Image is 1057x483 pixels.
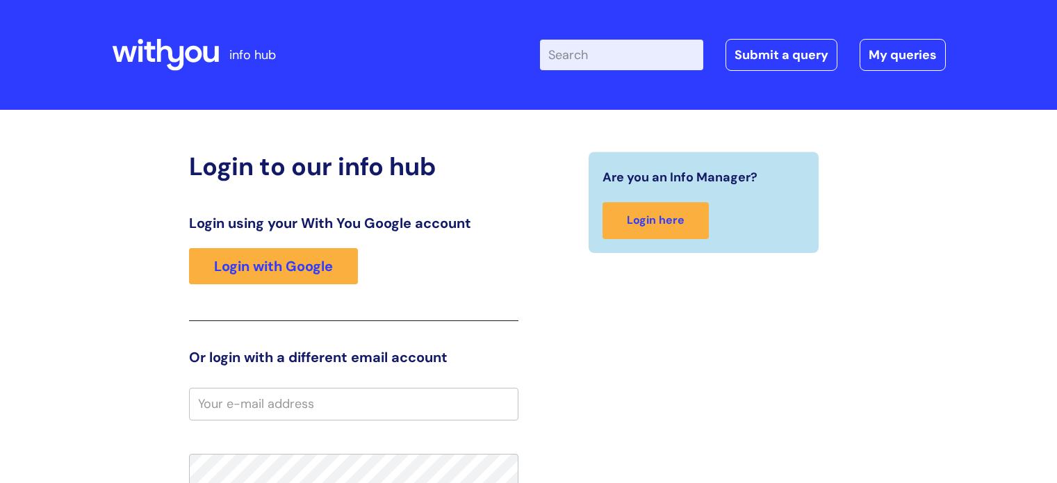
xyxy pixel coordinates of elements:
[189,248,358,284] a: Login with Google
[540,40,703,70] input: Search
[229,44,276,66] p: info hub
[603,166,757,188] span: Are you an Info Manager?
[189,152,518,181] h2: Login to our info hub
[189,349,518,366] h3: Or login with a different email account
[603,202,709,239] a: Login here
[189,215,518,231] h3: Login using your With You Google account
[189,388,518,420] input: Your e-mail address
[860,39,946,71] a: My queries
[726,39,837,71] a: Submit a query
